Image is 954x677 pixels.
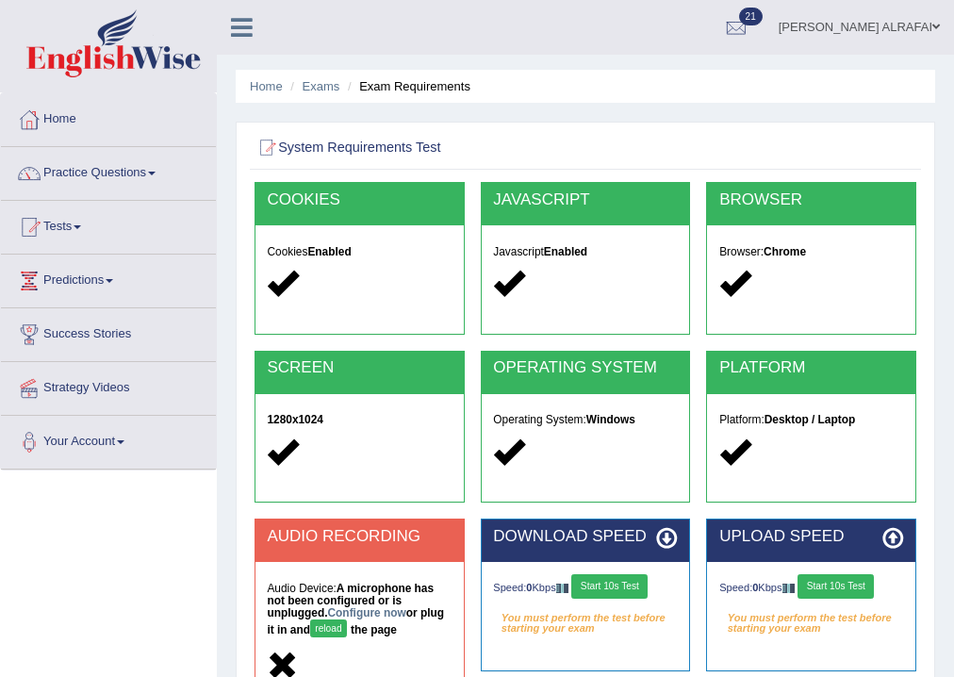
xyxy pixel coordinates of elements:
img: ajax-loader-fb-connection.gif [782,584,796,592]
h2: System Requirements Test [255,136,666,160]
strong: Enabled [307,245,351,258]
span: 21 [739,8,763,25]
a: Configure now [328,606,406,619]
button: Start 10s Test [798,574,874,599]
h5: Audio Device: [267,583,451,642]
button: Start 10s Test [571,574,648,599]
h2: COOKIES [267,191,451,209]
h5: Operating System: [493,414,677,426]
h5: Cookies [267,246,451,258]
div: Speed: Kbps [719,574,903,603]
h2: AUDIO RECORDING [267,528,451,546]
a: Exams [303,79,340,93]
img: ajax-loader-fb-connection.gif [556,584,569,592]
em: You must perform the test before starting your exam [719,606,903,631]
button: reload [310,619,347,637]
h2: PLATFORM [719,359,903,377]
strong: Enabled [544,245,587,258]
div: Speed: Kbps [493,574,677,603]
h2: JAVASCRIPT [493,191,677,209]
em: You must perform the test before starting your exam [493,606,677,631]
strong: Windows [586,413,635,426]
a: Practice Questions [1,147,216,194]
strong: 1280x1024 [267,413,323,426]
strong: Chrome [764,245,806,258]
h2: BROWSER [719,191,903,209]
h2: OPERATING SYSTEM [493,359,677,377]
a: Strategy Videos [1,362,216,409]
h2: SCREEN [267,359,451,377]
a: Tests [1,201,216,248]
h5: Browser: [719,246,903,258]
a: Predictions [1,255,216,302]
strong: 0 [752,582,758,593]
a: Success Stories [1,308,216,355]
h2: UPLOAD SPEED [719,528,903,546]
strong: A microphone has not been configured or is unplugged. or plug it in and the page [267,582,444,636]
a: Home [250,79,283,93]
h5: Javascript [493,246,677,258]
a: Home [1,93,216,140]
a: Your Account [1,416,216,463]
strong: 0 [526,582,532,593]
h2: DOWNLOAD SPEED [493,528,677,546]
strong: Desktop / Laptop [765,413,855,426]
h5: Platform: [719,414,903,426]
li: Exam Requirements [343,77,470,95]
